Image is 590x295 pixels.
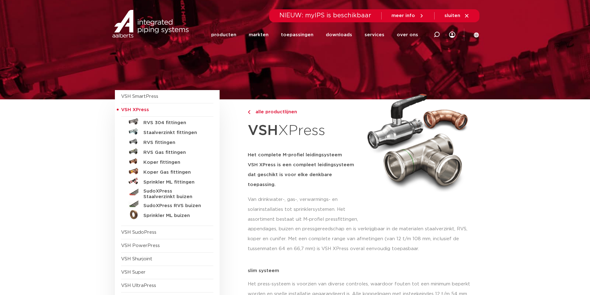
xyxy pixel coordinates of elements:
[143,203,205,209] h5: SudoXPress RVS buizen
[143,140,205,145] h5: RVS fittingen
[143,150,205,155] h5: RVS Gas fittingen
[248,110,250,114] img: chevron-right.svg
[211,23,418,47] nav: Menu
[143,180,205,185] h5: Sprinkler ML fittingen
[397,23,418,47] a: over ons
[365,23,384,47] a: services
[121,127,213,137] a: Staalverzinkt fittingen
[121,166,213,176] a: Koper Gas fittingen
[449,28,455,41] div: my IPS
[279,12,371,19] span: NIEUW: myIPS is beschikbaar
[249,23,269,47] a: markten
[326,23,352,47] a: downloads
[121,137,213,146] a: RVS fittingen
[248,224,475,254] p: appendages, buizen en pressgereedschap en is verkrijgbaar in de materialen staalverzinkt, RVS, ko...
[121,94,158,99] a: VSH SmartPress
[248,124,278,138] strong: VSH
[121,243,160,248] a: VSH PowerPress
[121,257,152,261] a: VSH Shurjoint
[248,119,360,143] h1: XPress
[121,146,213,156] a: RVS Gas fittingen
[121,230,156,235] a: VSH SudoPress
[121,176,213,186] a: Sprinkler ML fittingen
[121,107,149,112] span: VSH XPress
[391,13,424,19] a: meer info
[444,13,460,18] span: sluiten
[248,108,360,116] a: alle productlijnen
[121,270,146,275] a: VSH Super
[143,120,205,126] h5: RVS 304 fittingen
[121,210,213,219] a: Sprinkler ML buizen
[444,13,470,19] a: sluiten
[248,150,360,190] h5: Het complete M-profiel leidingsysteem VSH XPress is een compleet leidingsysteem dat geschikt is v...
[121,186,213,200] a: SudoXPress Staalverzinkt buizen
[143,213,205,219] h5: Sprinkler ML buizen
[143,160,205,165] h5: Koper fittingen
[121,283,156,288] a: VSH UltraPress
[121,117,213,127] a: RVS 304 fittingen
[391,13,415,18] span: meer info
[211,23,236,47] a: producten
[143,170,205,175] h5: Koper Gas fittingen
[143,130,205,136] h5: Staalverzinkt fittingen
[121,156,213,166] a: Koper fittingen
[281,23,313,47] a: toepassingen
[252,110,297,114] span: alle productlijnen
[143,189,205,200] h5: SudoXPress Staalverzinkt buizen
[248,195,360,224] p: Van drinkwater-, gas-, verwarmings- en solarinstallaties tot sprinklersystemen. Het assortiment b...
[121,200,213,210] a: SudoXPress RVS buizen
[248,268,475,273] p: slim systeem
